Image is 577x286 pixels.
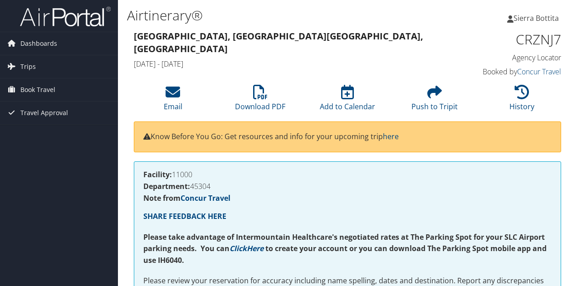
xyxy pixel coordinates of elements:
strong: Note from [143,193,230,203]
a: SHARE FEEDBACK HERE [143,211,226,221]
h1: CRZNJ7 [465,30,561,49]
a: Sierra Bottita [507,5,568,32]
strong: Facility: [143,170,172,179]
span: Dashboards [20,32,57,55]
a: Concur Travel [517,67,561,77]
a: History [509,90,534,111]
a: Download PDF [235,90,285,111]
h4: 11000 [143,171,552,178]
span: Travel Approval [20,102,68,124]
h4: Booked by [465,67,561,77]
a: Add to Calendar [320,90,375,111]
a: Click [230,243,247,253]
a: here [383,131,399,141]
a: Concur Travel [181,193,230,203]
span: Trips [20,55,36,78]
strong: [GEOGRAPHIC_DATA], [GEOGRAPHIC_DATA] [GEOGRAPHIC_DATA], [GEOGRAPHIC_DATA] [134,30,423,55]
h4: Agency Locator [465,53,561,63]
strong: Department: [143,181,190,191]
a: Here [247,243,264,253]
strong: Please take advantage of Intermountain Healthcare's negotiated rates at The Parking Spot for your... [143,232,545,254]
p: Know Before You Go: Get resources and info for your upcoming trip [143,131,552,143]
strong: to create your account or you can download The Parking Spot mobile app and use IH6040. [143,243,547,265]
span: Book Travel [20,78,55,101]
h1: Airtinerary® [127,6,421,25]
span: Sierra Bottita [513,13,559,23]
h4: 45304 [143,183,552,190]
img: airportal-logo.png [20,6,111,27]
a: Push to Tripit [411,90,458,111]
h4: [DATE] - [DATE] [134,59,451,69]
a: Email [164,90,182,111]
